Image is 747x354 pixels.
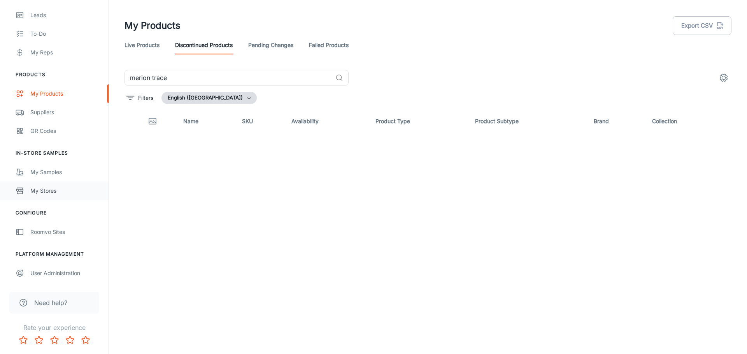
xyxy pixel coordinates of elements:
[47,332,62,348] button: Rate 3 star
[30,30,101,38] div: To-do
[177,110,235,132] th: Name
[124,92,155,104] button: filter
[6,323,102,332] p: Rate your experience
[30,11,101,19] div: Leads
[124,70,332,85] input: Search
[285,110,369,132] th: Availability
[34,298,67,307] span: Need help?
[30,269,101,277] div: User Administration
[78,332,93,348] button: Rate 5 star
[30,127,101,135] div: QR Codes
[309,36,349,54] a: Failed Products
[30,48,101,57] div: My Reps
[161,92,257,104] button: English ([GEOGRAPHIC_DATA])
[236,110,285,132] th: SKU
[30,187,101,195] div: My Stores
[30,108,101,117] div: Suppliers
[124,19,181,33] h1: My Products
[673,16,731,35] button: Export CSV
[469,110,587,132] th: Product Subtype
[62,332,78,348] button: Rate 4 star
[175,36,233,54] a: Discontinued Products
[30,168,101,176] div: My Samples
[646,110,731,132] th: Collection
[716,70,731,85] button: settings
[30,228,101,236] div: Roomvo Sites
[124,36,160,54] a: Live Products
[138,94,153,102] p: Filters
[30,89,101,98] div: My Products
[248,36,293,54] a: Pending Changes
[148,117,157,126] svg: Thumbnail
[587,110,646,132] th: Brand
[16,332,31,348] button: Rate 1 star
[369,110,469,132] th: Product Type
[31,332,47,348] button: Rate 2 star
